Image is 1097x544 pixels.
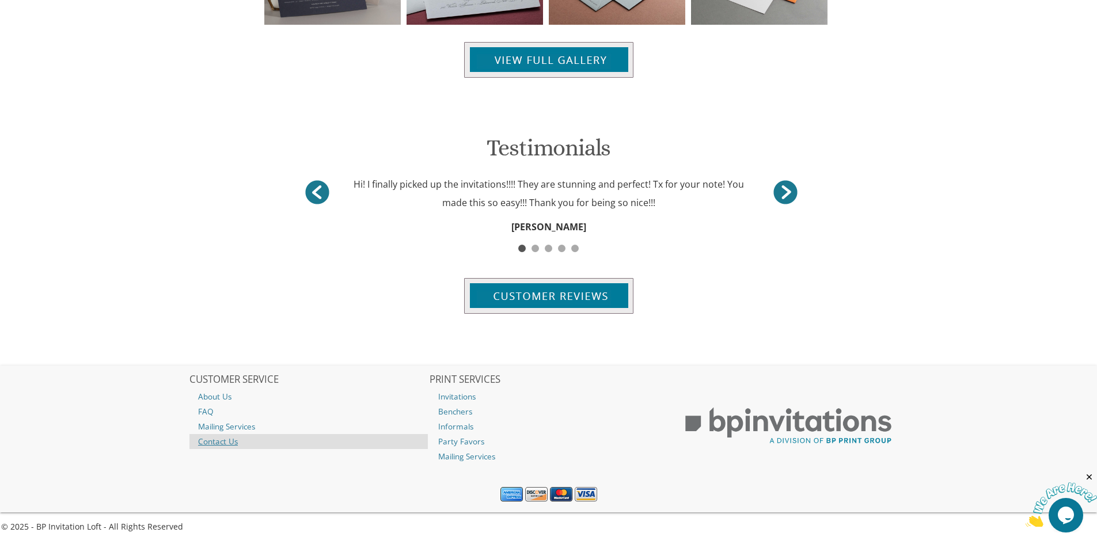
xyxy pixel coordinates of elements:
[189,404,428,419] a: FAQ
[297,135,800,169] h1: Testimonials
[558,245,565,252] span: 4
[189,419,428,434] a: Mailing Services
[529,236,542,247] a: 2
[430,419,668,434] a: Informals
[545,245,552,252] span: 3
[430,374,668,386] h2: PRINT SERVICES
[189,374,428,386] h2: CUSTOMER SERVICE
[297,218,800,236] div: [PERSON_NAME]
[464,278,633,314] img: customer-reviews-btn.jpg
[303,178,332,207] a: >
[189,434,428,449] a: Contact Us
[575,487,597,502] img: Visa
[550,487,572,502] img: MasterCard
[430,434,668,449] a: Party Favors
[771,178,800,207] a: <
[669,397,908,455] img: BP Print Group
[500,487,523,502] img: American Express
[430,404,668,419] a: Benchers
[525,487,548,502] img: Discover
[430,389,668,404] a: Invitations
[189,389,428,404] a: About Us
[568,236,582,247] a: 5
[1026,472,1097,527] iframe: chat widget
[571,245,579,252] span: 5
[518,245,526,252] span: 1
[555,236,568,247] a: 4
[532,245,539,252] span: 2
[542,236,555,247] a: 3
[347,175,749,212] div: Hi! I finally picked up the invitations!!!! They are stunning and perfect! Tx for your note! You ...
[515,236,529,247] a: 1
[430,449,668,464] a: Mailing Services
